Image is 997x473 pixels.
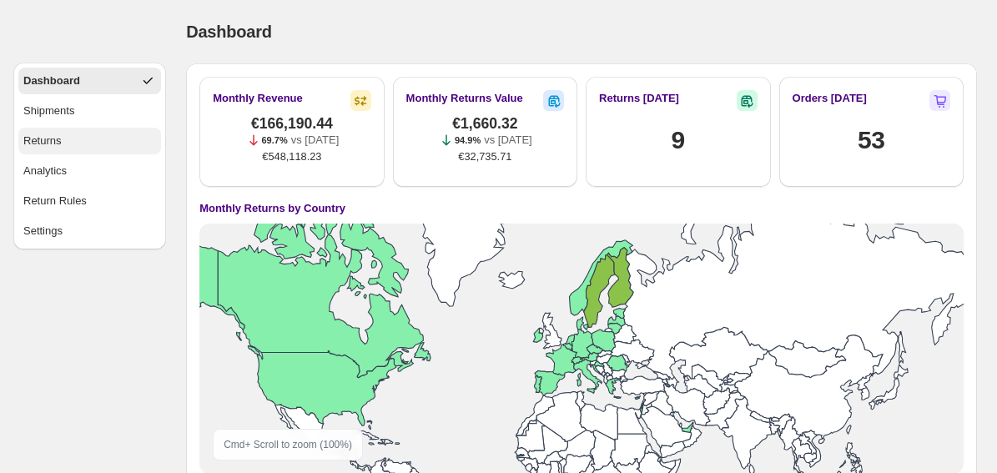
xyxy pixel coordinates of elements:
[186,23,272,41] span: Dashboard
[213,429,363,460] div: Cmd + Scroll to zoom ( 100 %)
[858,123,885,157] h1: 53
[599,90,679,107] h2: Returns [DATE]
[18,98,161,124] button: Shipments
[484,132,532,148] p: vs [DATE]
[406,90,523,107] h2: Monthly Returns Value
[452,115,517,132] span: €1,660.32
[458,148,511,165] span: €32,735.71
[793,90,867,107] h2: Orders [DATE]
[18,68,161,94] button: Dashboard
[199,200,345,217] h4: Monthly Returns by Country
[18,218,161,244] button: Settings
[23,193,87,209] div: Return Rules
[18,158,161,184] button: Analytics
[23,133,62,149] div: Returns
[18,128,161,154] button: Returns
[291,132,340,148] p: vs [DATE]
[23,73,80,89] div: Dashboard
[672,123,685,157] h1: 9
[23,103,74,119] div: Shipments
[251,115,333,132] span: €166,190.44
[23,163,67,179] div: Analytics
[262,148,321,165] span: €548,118.23
[262,135,288,145] span: 69.7%
[23,223,63,239] div: Settings
[455,135,481,145] span: 94.9%
[18,188,161,214] button: Return Rules
[213,90,303,107] h2: Monthly Revenue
